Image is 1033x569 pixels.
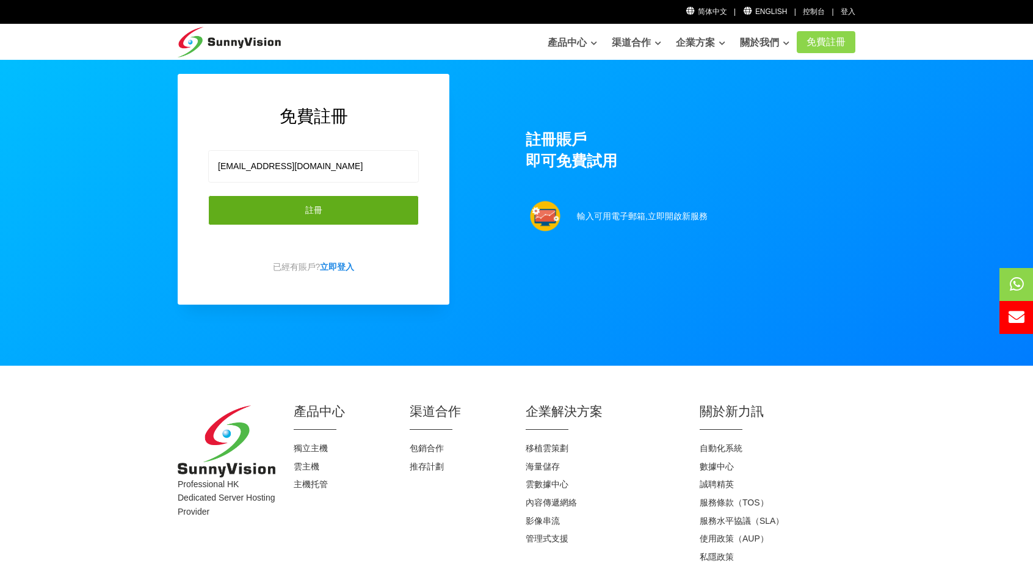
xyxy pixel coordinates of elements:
[700,443,742,453] a: 自動化系統
[294,402,391,420] h2: 產品中心
[742,7,787,16] a: English
[734,6,736,18] li: |
[841,7,855,16] a: 登入
[526,443,568,453] a: 移植雲策劃
[803,7,825,16] a: 控制台
[208,195,419,225] button: 註冊
[410,443,444,453] a: 包銷合作
[208,150,419,183] input: 電郵
[526,479,568,489] a: 雲數據中心
[178,405,275,478] img: SunnyVision Limited
[410,402,507,420] h2: 渠道合作
[526,534,568,543] a: 管理式支援
[526,402,681,420] h2: 企業解決方案
[530,201,560,231] img: support.png
[320,262,354,272] a: 立即登入
[526,129,855,172] h1: 註冊賬戶 即可免費試用
[832,6,834,18] li: |
[548,31,597,55] a: 產品中心
[794,6,796,18] li: |
[526,516,560,526] a: 影像串流
[700,402,855,420] h2: 關於新力訊
[797,31,855,53] a: 免費註冊
[700,479,734,489] a: 誠聘精英
[700,516,784,526] a: 服務水平協議（SLA）
[700,462,734,471] a: 數據中心
[294,443,328,453] a: 獨立主機
[294,479,328,489] a: 主機托管
[612,31,661,55] a: 渠道合作
[700,552,734,562] a: 私隱政策
[740,31,789,55] a: 關於我們
[294,462,319,471] a: 雲主機
[526,462,560,471] a: 海量儲存
[577,209,769,223] p: 輸入可用電子郵箱,立即開啟新服務
[685,7,727,16] a: 简体中文
[208,260,419,274] p: 已經有賬戶?
[410,462,444,471] a: 推存計劃
[676,31,725,55] a: 企業方案
[208,104,419,128] h2: 免費註冊
[700,534,769,543] a: 使用政策（AUP）
[700,498,769,507] a: 服務條款（TOS）
[526,498,577,507] a: 內容傳遞網絡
